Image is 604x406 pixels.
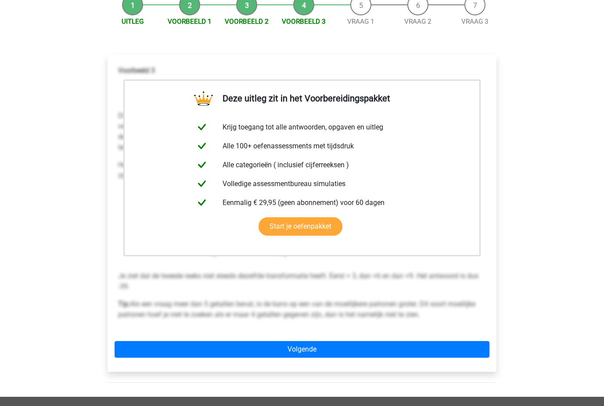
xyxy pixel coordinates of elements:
a: Vraag 1 [347,18,374,25]
a: Vraag 3 [461,18,489,25]
a: Volgende [115,341,489,358]
p: Het andere patroon is moeilijker te vinden. Aangezien de stap van -18 tot -15 in principe geen ve... [118,160,486,181]
a: Voorbeeld 3 [282,18,326,25]
p: Je ziet dat de tweede reeks niet steeds dezelfde transformatie heeft. Eerst + 3, dan +6 en dan +9... [118,271,486,292]
a: Voorbeeld 2 [225,18,269,25]
p: Als een vraag meer dan 5 getallen bevat, is de kans op een van de moeilijkere patronen groter. Di... [118,299,486,320]
p: Dit is een moeilijk voorbeeld. Het is direct duidelijk dat er geen sprake kan zijn van een monoto... [118,111,486,153]
img: Alternating_Example_3_2.png [118,188,336,264]
img: Alternating_Example_3_1.png [118,83,336,104]
a: Voorbeeld 1 [168,18,212,25]
a: Start je oefenpakket [259,217,342,236]
b: Voorbeeld 3 [118,66,155,75]
a: Vraag 2 [404,18,431,25]
a: Uitleg [122,18,144,25]
b: Tip: [118,300,130,308]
